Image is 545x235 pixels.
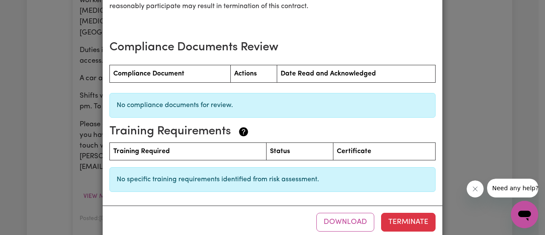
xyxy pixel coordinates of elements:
[110,143,267,160] th: Training Required
[109,93,436,118] div: No compliance documents for review.
[333,143,435,160] th: Certificate
[231,65,277,83] th: Actions
[266,143,333,160] th: Status
[109,167,436,192] div: No specific training requirements identified from risk assessment.
[5,6,52,13] span: Need any help?
[109,125,429,139] h3: Training Requirements
[487,179,538,197] iframe: Message from company
[277,65,435,83] th: Date Read and Acknowledged
[316,213,374,232] button: Download contract
[109,41,436,55] h3: Compliance Documents Review
[511,201,538,228] iframe: Button to launch messaging window
[381,213,436,232] button: Terminate this contract
[110,65,231,83] th: Compliance Document
[467,180,484,197] iframe: Close message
